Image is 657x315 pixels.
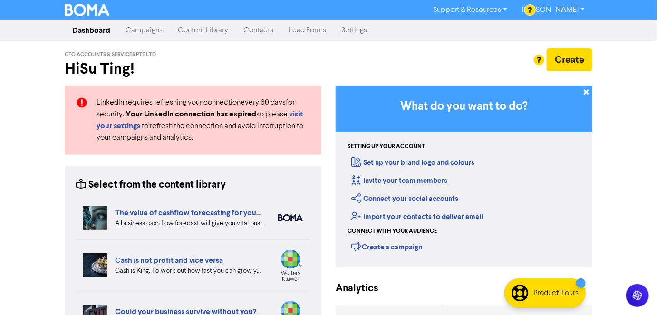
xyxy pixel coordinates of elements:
[65,60,321,78] h2: Hi Su Ting !
[426,2,515,18] a: Support & Resources
[281,21,334,40] a: Lead Forms
[350,100,578,114] h3: What do you want to do?
[336,281,367,296] div: Analytics
[115,266,264,276] div: Cash is King. To work out how fast you can grow your business, you need to look at your projected...
[76,178,226,192] div: Select from the content library
[170,21,236,40] a: Content Library
[348,143,425,151] div: Setting up your account
[609,269,657,315] iframe: Chat Widget
[351,239,422,254] div: Create a campaign
[351,176,447,185] a: Invite your team members
[351,212,483,221] a: Import your contacts to deliver email
[65,4,109,16] img: BOMA Logo
[336,86,592,267] div: Getting Started in BOMA
[515,2,592,18] a: [PERSON_NAME]
[115,219,264,229] div: A business cash flow forecast will give you vital business intelligence to help you scenario-plan...
[334,21,375,40] a: Settings
[65,51,156,58] span: CFO Accounts & Services Pte Ltd
[351,194,458,203] a: Connect your social accounts
[348,227,437,236] div: Connect with your audience
[236,21,281,40] a: Contacts
[278,214,303,221] img: boma_accounting
[89,97,317,143] div: LinkedIn requires refreshing your connection every 60 days for security. so please to refresh the...
[115,256,223,265] a: Cash is not profit and vice versa
[97,111,303,130] a: visit your settings
[126,109,256,119] strong: Your LinkedIn connection has expired
[278,249,303,281] img: wolterskluwer
[115,208,290,218] a: The value of cashflow forecasting for your business
[547,48,592,71] button: Create
[351,158,474,167] a: Set up your brand logo and colours
[118,21,170,40] a: Campaigns
[65,21,118,40] a: Dashboard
